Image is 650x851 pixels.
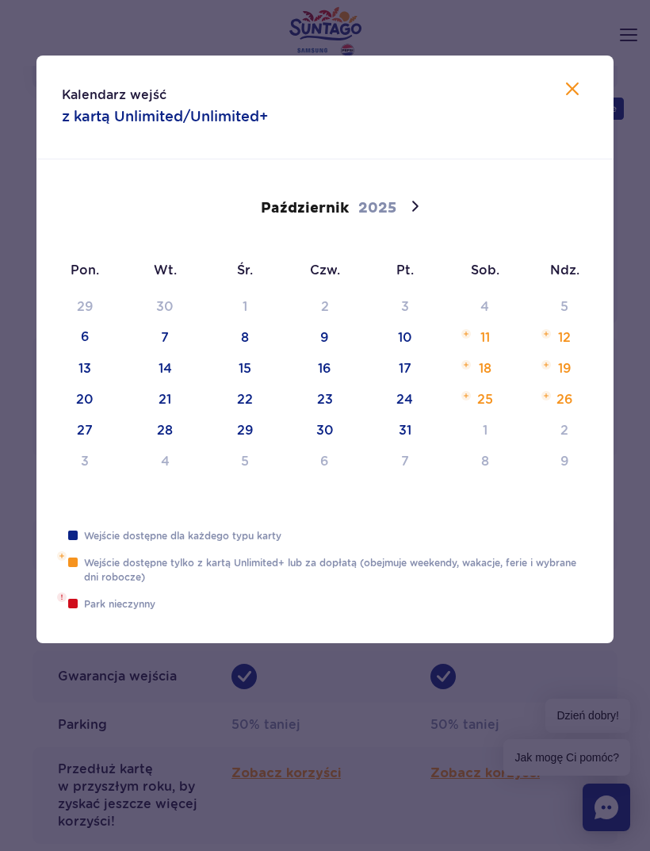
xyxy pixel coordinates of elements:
[261,199,349,218] span: Październik
[62,105,588,127] span: z kartą Unlimited/Unlimited+
[445,262,525,279] span: Sob.
[285,262,365,279] span: Czw.
[125,262,205,279] span: Wt.
[525,262,605,279] span: Ndz.
[45,262,125,279] span: Pon.
[78,529,281,543] dd: Wejście dostępne dla każdego typu karty
[205,262,285,279] span: Śr.
[365,262,445,279] span: Pt.
[78,556,582,585] dd: Wejście dostępne tylko z kartą Unlimited+ lub za dopłatą (obejmuje weekendy, wakacje, ferie i wyb...
[62,87,588,102] span: Kalendarz wejść
[78,597,155,611] dd: Park nieczynny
